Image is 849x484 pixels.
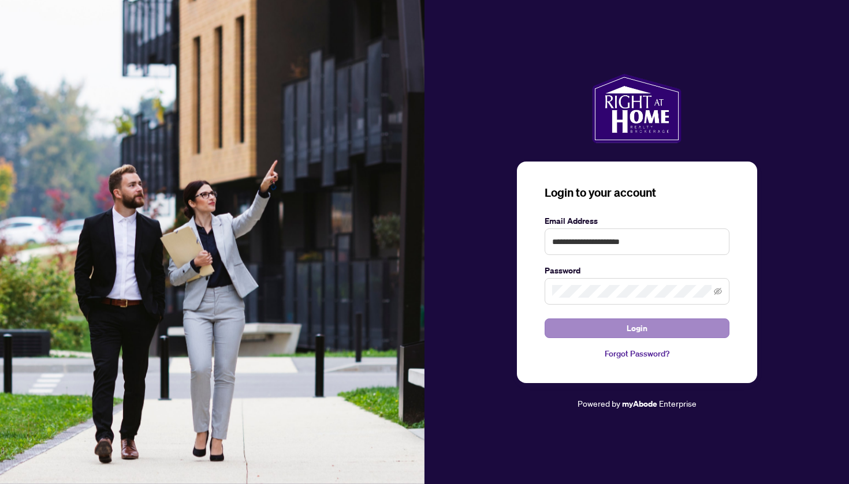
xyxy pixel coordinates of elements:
h3: Login to your account [545,185,729,201]
span: Enterprise [659,398,697,408]
button: Login [545,318,729,338]
span: Login [627,319,647,337]
a: Forgot Password? [545,347,729,360]
label: Password [545,264,729,277]
a: myAbode [622,397,657,410]
span: eye-invisible [714,287,722,295]
span: Powered by [578,398,620,408]
label: Email Address [545,215,729,227]
img: ma-logo [592,74,682,143]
